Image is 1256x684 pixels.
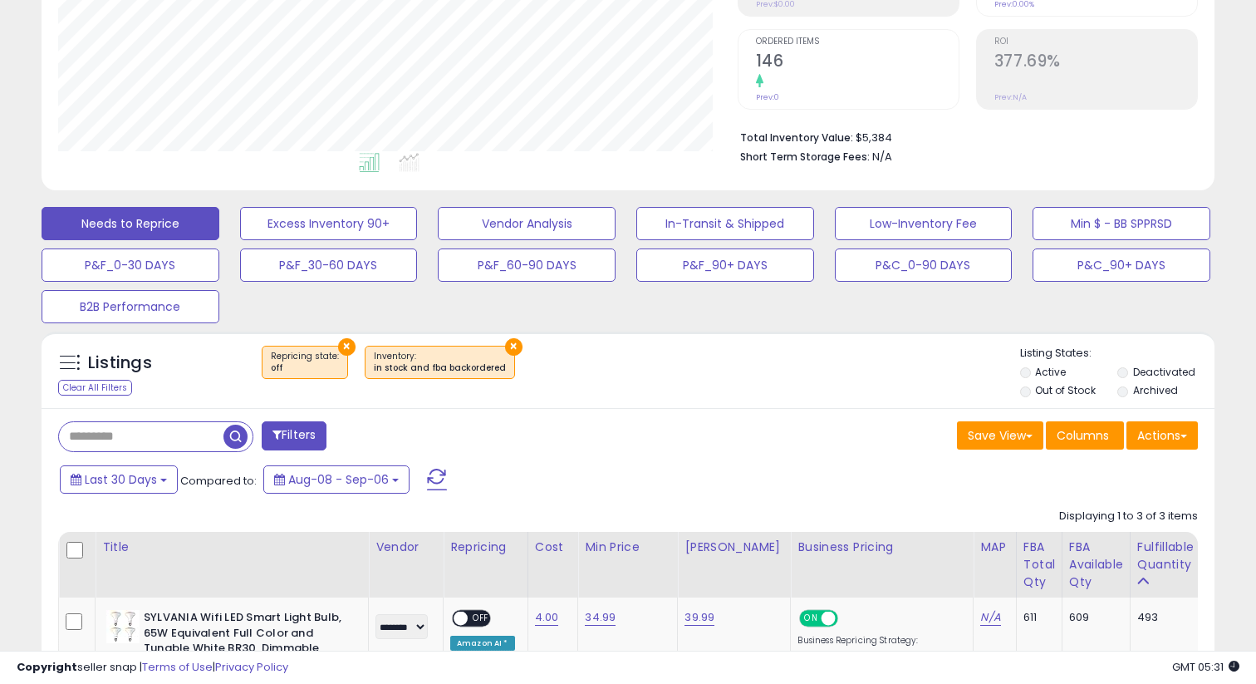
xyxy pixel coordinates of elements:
div: Fulfillable Quantity [1137,539,1195,573]
div: Displaying 1 to 3 of 3 items [1059,509,1198,524]
button: Last 30 Days [60,465,178,494]
button: P&F_90+ DAYS [636,249,814,282]
div: FBA Available Qty [1069,539,1123,591]
button: Low-Inventory Fee [835,207,1013,240]
span: ON [802,612,822,626]
div: Min Price [585,539,670,556]
button: × [505,338,523,356]
a: Terms of Use [142,659,213,675]
a: 39.99 [684,609,714,626]
div: Clear All Filters [58,380,132,396]
a: 4.00 [535,609,559,626]
span: Last 30 Days [85,471,157,488]
button: P&C_90+ DAYS [1033,249,1210,282]
small: Prev: N/A [994,92,1027,102]
a: N/A [980,609,1000,626]
div: in stock and fba backordered [374,362,506,374]
button: Min $ - BB SPPRSD [1033,207,1210,240]
span: ROI [994,37,1197,47]
button: Columns [1046,421,1124,450]
label: Active [1035,365,1066,379]
button: P&F_0-30 DAYS [42,249,219,282]
span: Repricing state : [271,350,339,375]
span: Columns [1057,427,1109,444]
div: seller snap | | [17,660,288,676]
div: 493 [1137,610,1189,625]
div: MAP [980,539,1008,556]
div: [PERSON_NAME] [684,539,783,556]
button: Filters [262,421,326,450]
strong: Copyright [17,659,77,675]
b: Total Inventory Value: [740,130,853,145]
p: Listing States: [1020,346,1215,362]
div: Title [102,539,361,556]
span: Ordered Items [756,37,959,47]
span: N/A [872,149,892,165]
label: Archived [1133,383,1178,397]
button: Vendor Analysis [438,207,616,240]
span: 2025-10-7 05:31 GMT [1172,659,1239,675]
div: Vendor [375,539,436,556]
div: 611 [1023,610,1049,625]
button: Needs to Reprice [42,207,219,240]
span: Inventory : [374,350,506,375]
div: off [271,362,339,374]
button: P&F_60-90 DAYS [438,249,616,282]
li: $5,384 [740,126,1185,146]
button: × [338,338,356,356]
div: FBA Total Qty [1023,539,1055,591]
button: P&F_30-60 DAYS [240,249,418,282]
b: Short Term Storage Fees: [740,150,870,164]
div: 609 [1069,610,1117,625]
button: Actions [1126,421,1198,450]
span: OFF [836,612,862,626]
span: Aug-08 - Sep-06 [288,471,389,488]
div: Cost [535,539,572,556]
button: In-Transit & Shipped [636,207,814,240]
button: Excess Inventory 90+ [240,207,418,240]
th: CSV column name: cust_attr_1_Vendor [369,532,444,598]
h2: 377.69% [994,52,1197,74]
label: Out of Stock [1035,383,1096,397]
h2: 146 [756,52,959,74]
button: B2B Performance [42,290,219,323]
button: Aug-08 - Sep-06 [263,465,410,494]
div: Business Pricing [797,539,966,556]
button: P&C_0-90 DAYS [835,249,1013,282]
span: OFF [468,612,494,626]
small: Prev: 0 [756,92,779,102]
a: Privacy Policy [215,659,288,675]
span: Compared to: [180,473,257,489]
h5: Listings [88,352,152,375]
button: Save View [957,421,1043,450]
label: Deactivated [1133,365,1195,379]
div: Repricing [450,539,521,556]
img: 31xtzNxQWpL._SL40_.jpg [106,610,140,643]
a: 34.99 [585,609,616,626]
